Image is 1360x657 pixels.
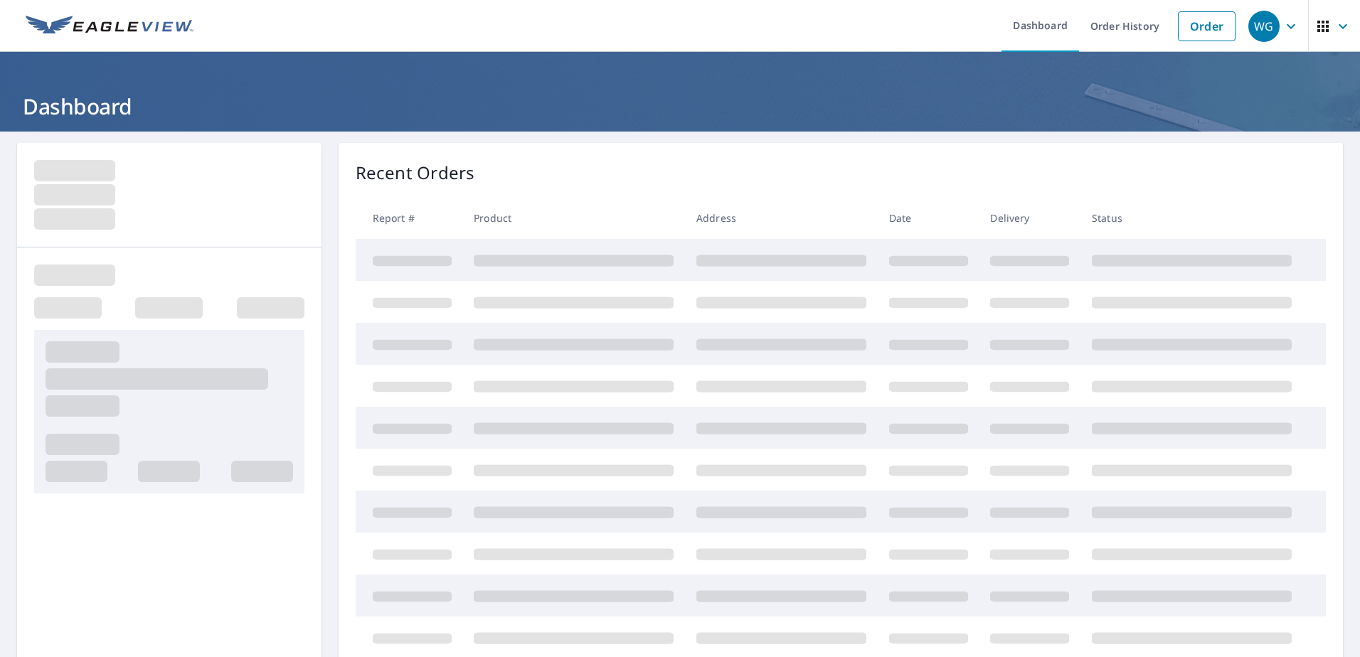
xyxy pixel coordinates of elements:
img: EV Logo [26,16,193,37]
th: Date [878,197,979,239]
th: Report # [356,197,463,239]
div: WG [1248,11,1280,42]
a: Order [1178,11,1236,41]
p: Recent Orders [356,160,475,186]
h1: Dashboard [17,92,1343,121]
th: Address [685,197,878,239]
th: Product [462,197,685,239]
th: Delivery [979,197,1080,239]
th: Status [1080,197,1303,239]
